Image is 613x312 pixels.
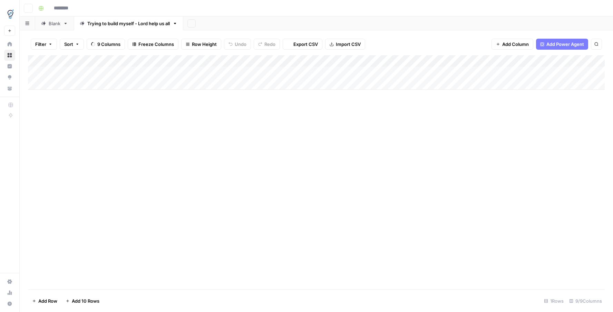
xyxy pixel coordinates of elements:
[61,295,104,306] button: Add 10 Rows
[546,41,584,48] span: Add Power Agent
[87,20,170,27] div: Trying to build myself - Lord help us all
[4,83,15,94] a: Your Data
[31,39,57,50] button: Filter
[72,298,99,304] span: Add 10 Rows
[235,41,246,48] span: Undo
[4,72,15,83] a: Opportunities
[38,298,57,304] span: Add Row
[4,39,15,50] a: Home
[128,39,178,50] button: Freeze Columns
[74,17,183,30] a: Trying to build myself - Lord help us all
[502,41,529,48] span: Add Column
[28,295,61,306] button: Add Row
[64,41,73,48] span: Sort
[536,39,588,50] button: Add Power Agent
[4,8,17,20] img: TDI Content Team Logo
[336,41,361,48] span: Import CSV
[4,276,15,287] a: Settings
[35,41,46,48] span: Filter
[192,41,217,48] span: Row Height
[264,41,275,48] span: Redo
[4,298,15,309] button: Help + Support
[566,295,605,306] div: 9/9 Columns
[49,20,60,27] div: Blank
[97,41,120,48] span: 9 Columns
[60,39,84,50] button: Sort
[4,6,15,23] button: Workspace: TDI Content Team
[35,17,74,30] a: Blank
[541,295,566,306] div: 1 Rows
[325,39,365,50] button: Import CSV
[138,41,174,48] span: Freeze Columns
[254,39,280,50] button: Redo
[4,287,15,298] a: Usage
[87,39,125,50] button: 9 Columns
[4,61,15,72] a: Insights
[181,39,221,50] button: Row Height
[283,39,322,50] button: Export CSV
[293,41,318,48] span: Export CSV
[4,50,15,61] a: Browse
[492,39,533,50] button: Add Column
[224,39,251,50] button: Undo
